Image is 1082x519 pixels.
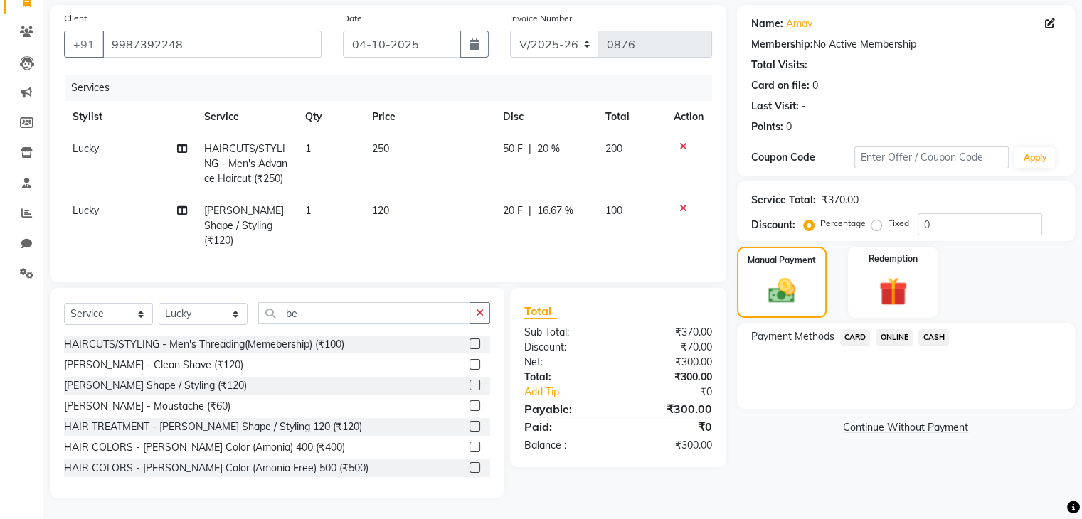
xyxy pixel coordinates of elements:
[305,204,311,217] span: 1
[888,217,909,230] label: Fixed
[204,204,284,247] span: [PERSON_NAME] Shape / Styling (₹120)
[635,385,722,400] div: ₹0
[364,101,494,133] th: Price
[372,142,389,155] span: 250
[760,275,804,306] img: _cash.svg
[748,254,816,267] label: Manual Payment
[597,101,664,133] th: Total
[618,400,723,417] div: ₹300.00
[524,304,557,319] span: Total
[73,142,99,155] span: Lucky
[343,12,362,25] label: Date
[605,204,622,217] span: 100
[204,142,287,185] span: HAIRCUTS/STYLING - Men's Advance Haircut (₹250)
[786,119,792,134] div: 0
[514,438,618,453] div: Balance :
[618,355,723,370] div: ₹300.00
[514,385,635,400] a: Add Tip
[64,399,230,414] div: [PERSON_NAME] - Moustache (₹60)
[64,31,104,58] button: +91
[605,142,622,155] span: 200
[751,99,799,114] div: Last Visit:
[751,37,813,52] div: Membership:
[618,340,723,355] div: ₹70.00
[802,99,806,114] div: -
[64,101,196,133] th: Stylist
[64,461,368,476] div: HAIR COLORS - [PERSON_NAME] Color (Amonia Free) 500 (₹500)
[305,142,311,155] span: 1
[372,204,389,217] span: 120
[514,340,618,355] div: Discount:
[514,355,618,370] div: Net:
[64,378,247,393] div: [PERSON_NAME] Shape / Styling (₹120)
[514,400,618,417] div: Payable:
[537,141,560,156] span: 20 %
[618,418,723,435] div: ₹0
[840,329,871,346] span: CARD
[102,31,322,58] input: Search by Name/Mobile/Email/Code
[537,203,573,218] span: 16.67 %
[510,12,572,25] label: Invoice Number
[751,37,1061,52] div: No Active Membership
[740,420,1072,435] a: Continue Without Payment
[64,419,362,434] div: HAIR TREATMENT - [PERSON_NAME] Shape / Styling 120 (₹120)
[529,203,531,218] span: |
[73,204,99,217] span: Lucky
[869,252,918,265] label: Redemption
[820,217,866,230] label: Percentage
[196,101,297,133] th: Service
[876,329,913,346] span: ONLINE
[65,75,723,101] div: Services
[514,370,618,385] div: Total:
[64,337,344,352] div: HAIRCUTS/STYLING - Men's Threading(Memebership) (₹100)
[751,329,834,344] span: Payment Methods
[751,119,783,134] div: Points:
[503,203,523,218] span: 20 F
[618,370,723,385] div: ₹300.00
[751,16,783,31] div: Name:
[812,78,818,93] div: 0
[494,101,597,133] th: Disc
[258,302,470,324] input: Search or Scan
[786,16,812,31] a: Amay
[1014,147,1055,168] button: Apply
[503,141,523,156] span: 50 F
[918,329,949,346] span: CASH
[529,141,531,156] span: |
[64,440,345,455] div: HAIR COLORS - [PERSON_NAME] Color (Amonia) 400 (₹400)
[618,438,723,453] div: ₹300.00
[751,218,795,232] div: Discount:
[297,101,364,133] th: Qty
[514,418,618,435] div: Paid:
[870,274,916,309] img: _gift.svg
[751,78,810,93] div: Card on file:
[854,146,1009,168] input: Enter Offer / Coupon Code
[64,12,87,25] label: Client
[618,325,723,340] div: ₹370.00
[822,193,859,208] div: ₹370.00
[751,150,854,165] div: Coupon Code
[751,193,816,208] div: Service Total:
[64,358,243,373] div: [PERSON_NAME] - Clean Shave (₹120)
[665,101,712,133] th: Action
[751,58,807,73] div: Total Visits:
[514,325,618,340] div: Sub Total:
